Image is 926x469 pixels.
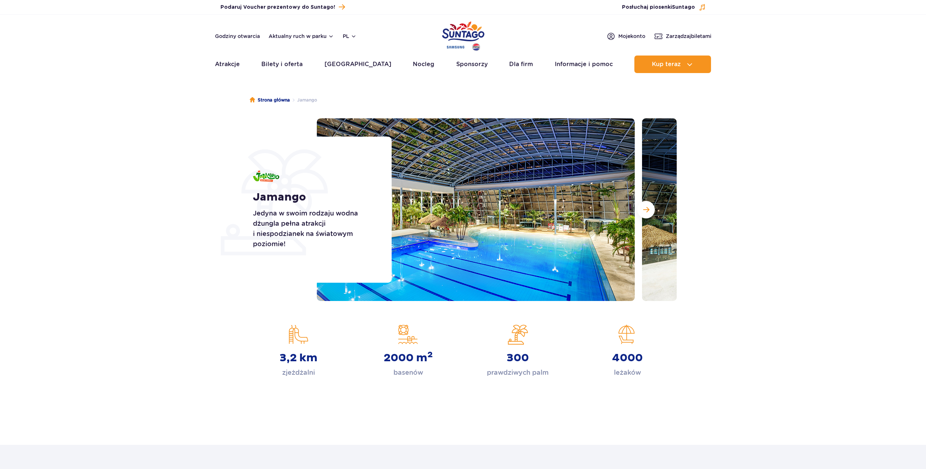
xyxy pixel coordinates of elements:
[652,61,681,68] span: Kup teraz
[672,5,695,10] span: Suntago
[282,367,315,378] p: zjeżdżalni
[290,96,317,104] li: Jamango
[614,367,641,378] p: leżaków
[220,2,345,12] a: Podaruj Voucher prezentowy do Suntago!
[456,56,488,73] a: Sponsorzy
[622,4,695,11] span: Posłuchaj piosenki
[215,56,240,73] a: Atrakcje
[269,33,334,39] button: Aktualny ruch w parku
[253,171,279,182] img: Jamango
[261,56,303,73] a: Bilety i oferta
[253,208,375,249] p: Jedyna w swoim rodzaju wodna dżungla pełna atrakcji i niespodzianek na światowym poziomie!
[384,351,433,365] strong: 2000 m
[220,4,335,11] span: Podaruj Voucher prezentowy do Suntago!
[618,33,645,40] span: Moje konto
[555,56,613,73] a: Informacje i pomoc
[280,351,318,365] strong: 3,2 km
[487,367,549,378] p: prawdziwych palm
[413,56,434,73] a: Nocleg
[250,96,290,104] a: Strona główna
[253,191,375,204] h1: Jamango
[509,56,533,73] a: Dla firm
[654,32,711,41] a: Zarządzajbiletami
[612,351,643,365] strong: 4000
[343,33,357,40] button: pl
[607,32,645,41] a: Mojekonto
[666,33,711,40] span: Zarządzaj biletami
[215,33,260,40] a: Godziny otwarcia
[507,351,529,365] strong: 300
[634,56,711,73] button: Kup teraz
[324,56,391,73] a: [GEOGRAPHIC_DATA]
[427,350,433,360] sup: 2
[637,201,655,218] button: Następny slajd
[393,367,423,378] p: basenów
[442,18,484,52] a: Park of Poland
[622,4,706,11] button: Posłuchaj piosenkiSuntago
